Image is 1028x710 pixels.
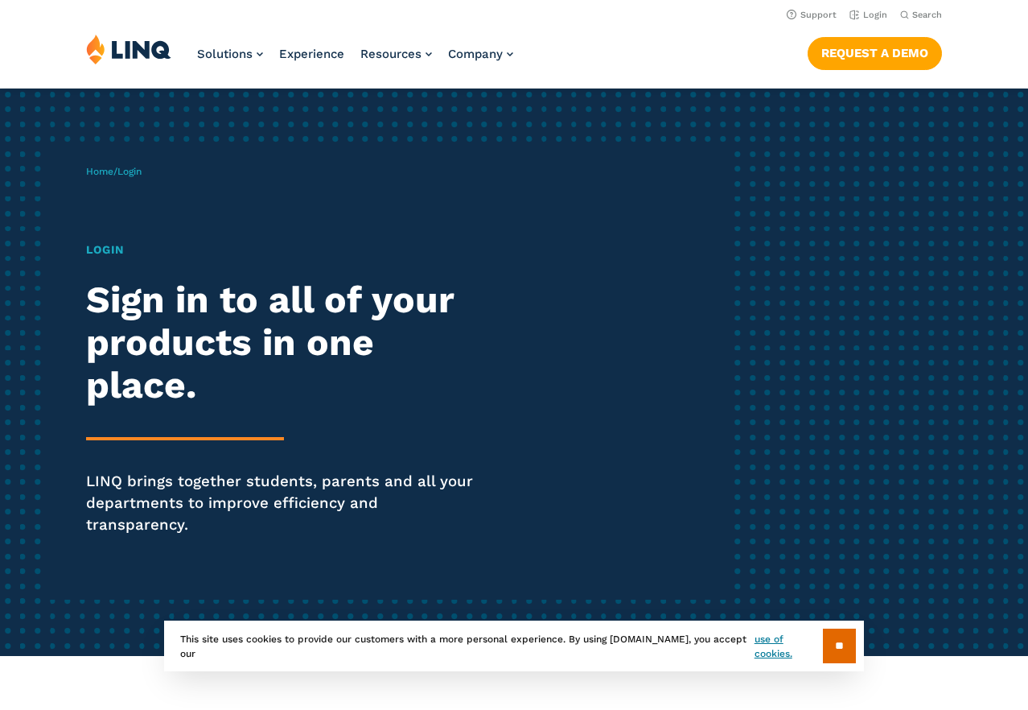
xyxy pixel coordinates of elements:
img: LINQ | K‑12 Software [86,34,171,64]
div: This site uses cookies to provide our customers with a more personal experience. By using [DOMAIN... [164,621,864,671]
a: use of cookies. [755,632,823,661]
a: Login [849,10,887,20]
a: Solutions [197,47,263,61]
a: Company [448,47,513,61]
nav: Primary Navigation [197,34,513,87]
h1: Login [86,241,482,258]
span: / [86,166,142,177]
a: Resources [360,47,432,61]
p: LINQ brings together students, parents and all your departments to improve efficiency and transpa... [86,471,482,535]
span: Search [912,10,942,20]
a: Home [86,166,113,177]
a: Request a Demo [808,37,942,69]
h2: Sign in to all of your products in one place. [86,279,482,407]
a: Support [787,10,837,20]
span: Login [117,166,142,177]
button: Open Search Bar [900,9,942,21]
span: Resources [360,47,421,61]
a: Experience [279,47,344,61]
nav: Button Navigation [808,34,942,69]
span: Company [448,47,503,61]
span: Solutions [197,47,253,61]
